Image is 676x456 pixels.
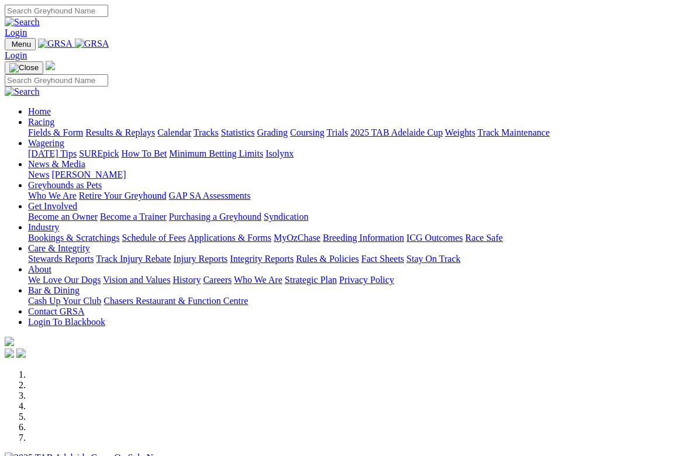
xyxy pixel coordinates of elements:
a: Calendar [157,127,191,137]
a: Fields & Form [28,127,83,137]
a: How To Bet [122,148,167,158]
div: Get Involved [28,212,671,222]
a: Home [28,106,51,116]
a: Results & Replays [85,127,155,137]
div: About [28,275,671,285]
a: Applications & Forms [188,233,271,243]
a: Become an Owner [28,212,98,222]
a: Schedule of Fees [122,233,185,243]
a: Track Injury Rebate [96,254,171,264]
a: 2025 TAB Adelaide Cup [350,127,443,137]
a: Care & Integrity [28,243,90,253]
a: Tracks [194,127,219,137]
a: Wagering [28,138,64,148]
div: Care & Integrity [28,254,671,264]
a: Vision and Values [103,275,170,285]
a: Privacy Policy [339,275,394,285]
img: Search [5,87,40,97]
a: SUREpick [79,148,119,158]
div: News & Media [28,170,671,180]
a: History [173,275,201,285]
span: Menu [12,40,31,49]
a: Retire Your Greyhound [79,191,167,201]
a: Minimum Betting Limits [169,148,263,158]
a: Strategic Plan [285,275,337,285]
a: ICG Outcomes [406,233,463,243]
img: Search [5,17,40,27]
img: GRSA [38,39,73,49]
a: Bar & Dining [28,285,80,295]
img: twitter.svg [16,348,26,358]
a: Track Maintenance [478,127,550,137]
a: Careers [203,275,232,285]
button: Toggle navigation [5,38,36,50]
a: Greyhounds as Pets [28,180,102,190]
a: Contact GRSA [28,306,84,316]
a: Breeding Information [323,233,404,243]
a: About [28,264,51,274]
button: Toggle navigation [5,61,43,74]
input: Search [5,5,108,17]
a: Weights [445,127,475,137]
a: Chasers Restaurant & Function Centre [104,296,248,306]
a: Get Involved [28,201,77,211]
a: Industry [28,222,59,232]
a: Grading [257,127,288,137]
img: GRSA [75,39,109,49]
img: logo-grsa-white.png [46,61,55,70]
a: Trials [326,127,348,137]
a: Integrity Reports [230,254,294,264]
a: Login [5,50,27,60]
a: Stay On Track [406,254,460,264]
a: Login To Blackbook [28,317,105,327]
a: Login [5,27,27,37]
a: Injury Reports [173,254,227,264]
a: Rules & Policies [296,254,359,264]
img: Close [9,63,39,72]
a: [PERSON_NAME] [51,170,126,179]
img: facebook.svg [5,348,14,358]
a: News & Media [28,159,85,169]
a: GAP SA Assessments [169,191,251,201]
div: Greyhounds as Pets [28,191,671,201]
a: Fact Sheets [361,254,404,264]
a: Coursing [290,127,325,137]
div: Bar & Dining [28,296,671,306]
a: Isolynx [265,148,294,158]
input: Search [5,74,108,87]
a: Syndication [264,212,308,222]
a: Become a Trainer [100,212,167,222]
a: We Love Our Dogs [28,275,101,285]
a: Bookings & Scratchings [28,233,119,243]
a: News [28,170,49,179]
a: Stewards Reports [28,254,94,264]
div: Wagering [28,148,671,159]
a: Who We Are [28,191,77,201]
a: Race Safe [465,233,502,243]
div: Racing [28,127,671,138]
a: Cash Up Your Club [28,296,101,306]
img: logo-grsa-white.png [5,337,14,346]
a: Who We Are [234,275,282,285]
a: Statistics [221,127,255,137]
div: Industry [28,233,671,243]
a: [DATE] Tips [28,148,77,158]
a: Purchasing a Greyhound [169,212,261,222]
a: MyOzChase [274,233,320,243]
a: Racing [28,117,54,127]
